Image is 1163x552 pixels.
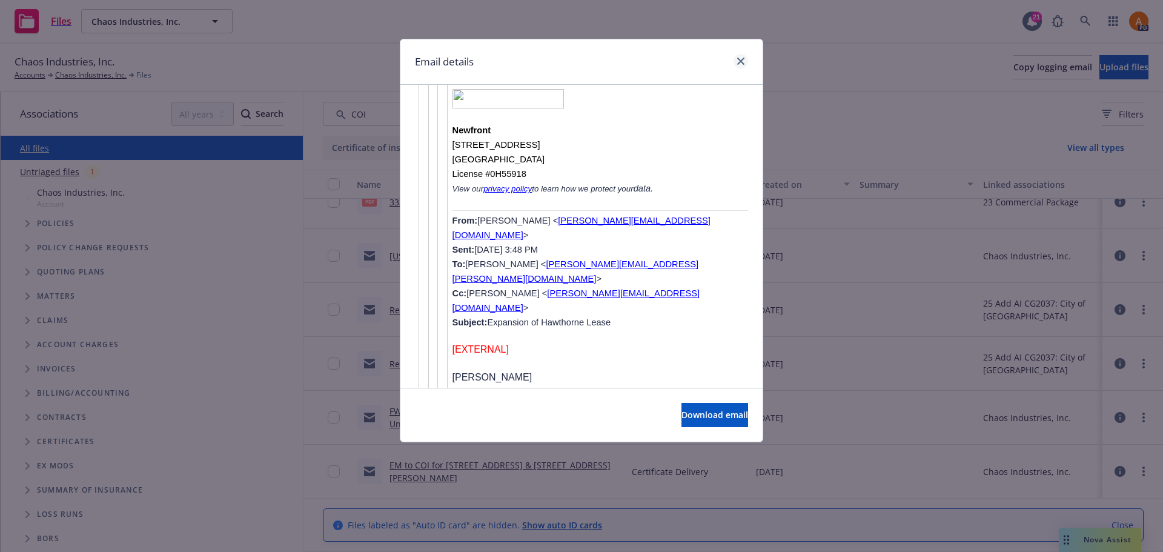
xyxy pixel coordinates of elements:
[452,125,491,135] span: Newfront
[452,288,700,313] a: [PERSON_NAME][EMAIL_ADDRESS][DOMAIN_NAME]
[452,344,509,354] span: [EXTERNAL]
[452,215,711,240] a: [PERSON_NAME][EMAIL_ADDRESS][DOMAIN_NAME]
[483,183,532,193] a: privacy policy
[452,216,478,225] span: From:
[452,318,488,327] b: Subject:
[681,409,748,421] span: Download email
[634,184,654,193] span: data.
[452,245,475,254] b: Sent:
[452,155,545,164] span: [GEOGRAPHIC_DATA]
[452,259,699,284] a: [PERSON_NAME][EMAIL_ADDRESS][PERSON_NAME][DOMAIN_NAME]
[681,403,748,427] button: Download email
[452,184,484,193] span: View our
[452,230,546,269] span: > [DATE] 3:48 PM [PERSON_NAME] <
[734,54,748,68] a: close
[452,140,540,150] span: [STREET_ADDRESS]
[452,288,467,298] b: Cc:
[452,259,466,269] b: To:
[477,216,558,225] span: [PERSON_NAME] <
[452,370,748,385] p: [PERSON_NAME]
[452,169,526,179] span: License #0H55918
[452,274,601,298] span: > [PERSON_NAME] <
[415,54,474,70] h1: Email details
[452,89,564,108] img: image001.png@01DADCD8.B6A8E6A0
[483,184,532,193] span: privacy policy
[452,303,611,327] span: > Expansion of Hawthorne Lease
[532,184,633,193] span: to learn how we protect your
[452,216,711,240] span: [PERSON_NAME][EMAIL_ADDRESS][DOMAIN_NAME]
